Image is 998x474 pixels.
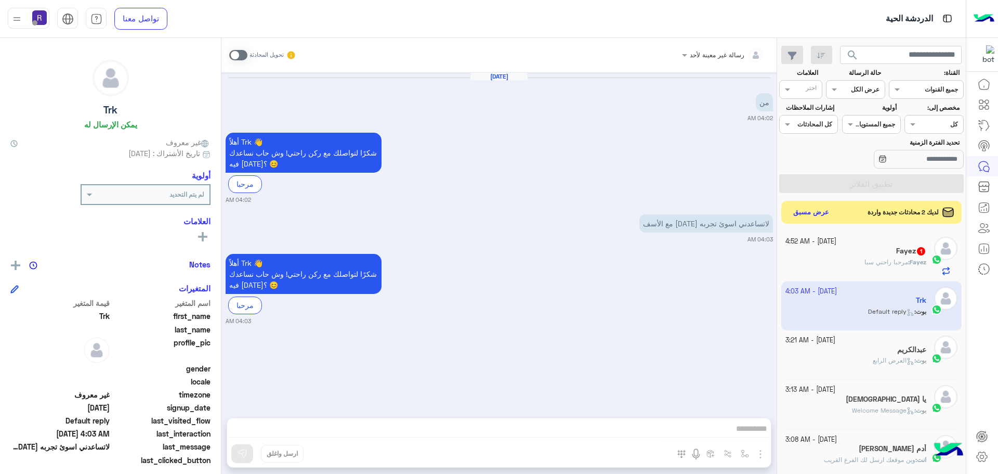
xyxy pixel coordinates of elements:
span: لديك 2 محادثات جديدة واردة [868,208,939,217]
label: أولوية [843,103,897,112]
span: locale [112,376,211,387]
div: مرحبا [228,297,262,314]
img: WhatsApp [931,254,942,265]
span: gender [112,363,211,374]
img: 322853014244696 [976,45,994,64]
p: 18/9/2025, 4:03 AM [639,214,773,233]
img: tab [62,13,74,25]
img: add [11,261,20,270]
span: first_name [112,311,211,322]
h6: أولوية [192,171,211,180]
span: last_clicked_button [112,455,211,466]
span: last_name [112,324,211,335]
img: defaultAdmin.png [93,60,128,96]
img: defaultAdmin.png [84,337,110,363]
img: WhatsApp [931,403,942,413]
span: غير معروف [166,137,211,148]
h6: المتغيرات [179,284,211,293]
label: مخصص إلى: [906,103,960,112]
b: لم يتم التحديد [169,190,204,198]
p: 18/9/2025, 4:03 AM [226,254,382,294]
span: Fayez [910,258,926,266]
span: غير معروف [10,389,110,400]
button: تطبيق الفلاتر [779,174,964,193]
h5: عبدالكريم [897,345,926,354]
img: userImage [32,10,47,25]
span: last_visited_flow [112,415,211,426]
button: عرض مسبق [789,205,834,220]
div: مرحبا [228,175,262,193]
a: تواصل معنا [114,8,167,30]
span: انت [917,456,926,464]
button: search [840,46,865,68]
p: الدردشة الحية [886,12,933,26]
small: [DATE] - 3:13 AM [785,385,835,395]
span: Welcome Message [852,406,914,414]
h5: يا رب [846,395,926,404]
img: defaultAdmin.png [934,336,957,359]
h6: Notes [189,260,211,269]
img: tab [90,13,102,25]
small: [DATE] - 4:52 AM [785,237,836,247]
small: [DATE] - 3:21 AM [785,336,835,345]
label: حالة الرسالة [828,68,881,78]
img: profile [10,12,23,25]
h6: العلامات [10,216,211,226]
div: اختر [806,83,818,95]
small: 04:03 AM [226,317,251,325]
b: : [908,258,926,266]
img: notes [29,261,37,270]
label: القناة: [890,68,960,78]
b: : [915,456,926,464]
img: defaultAdmin.png [934,237,957,260]
small: [DATE] - 3:08 AM [785,435,837,445]
span: timezone [112,389,211,400]
span: null [10,455,110,466]
span: Trk [10,311,110,322]
h6: [DATE] [470,73,528,80]
span: Default reply [10,415,110,426]
label: تحديد الفترة الزمنية [843,138,960,147]
h5: أدم محمد أدم [859,444,926,453]
p: 18/9/2025, 4:02 AM [756,93,773,111]
img: defaultAdmin.png [934,385,957,408]
span: 2025-09-18T01:02:49.957Z [10,402,110,413]
span: مرحبا راحتي سبا [864,258,908,266]
button: ارسل واغلق [261,445,304,463]
img: Logo [974,8,994,30]
span: signup_date [112,402,211,413]
span: null [10,363,110,374]
img: WhatsApp [931,353,942,364]
span: last_interaction [112,428,211,439]
small: 04:02 AM [226,196,251,204]
b: : [914,406,926,414]
span: last_message [112,441,211,452]
label: إشارات الملاحظات [780,103,834,112]
span: قيمة المتغير [10,298,110,309]
span: 2025-09-18T01:03:33.845Z [10,428,110,439]
small: تحويل المحادثة [249,51,284,59]
span: 1 [917,247,925,255]
span: رسالة غير معينة لأحد [690,51,744,59]
h5: Trk [103,104,117,116]
h6: يمكن الإرسال له [84,120,137,129]
small: 04:02 AM [747,114,773,122]
a: tab [86,8,107,30]
img: tab [941,12,954,25]
b: : [914,356,926,364]
label: العلامات [780,68,818,78]
small: 04:03 AM [747,235,773,244]
span: profile_pic [112,337,211,361]
span: العرض الرابع [873,356,914,364]
span: بوت [916,356,926,364]
span: لاتساعدني اسوئ تجربه اليوم مع الأسف [10,441,110,452]
span: بوت [916,406,926,414]
span: تاريخ الأشتراك : [DATE] [128,148,200,159]
img: hulul-logo.png [930,432,967,469]
span: اسم المتغير [112,298,211,309]
span: search [846,49,859,61]
span: وين موقعك ارسل لك الفرع القريب [824,456,915,464]
p: 18/9/2025, 4:02 AM [226,133,382,173]
h5: Fayez [896,247,926,255]
span: null [10,376,110,387]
